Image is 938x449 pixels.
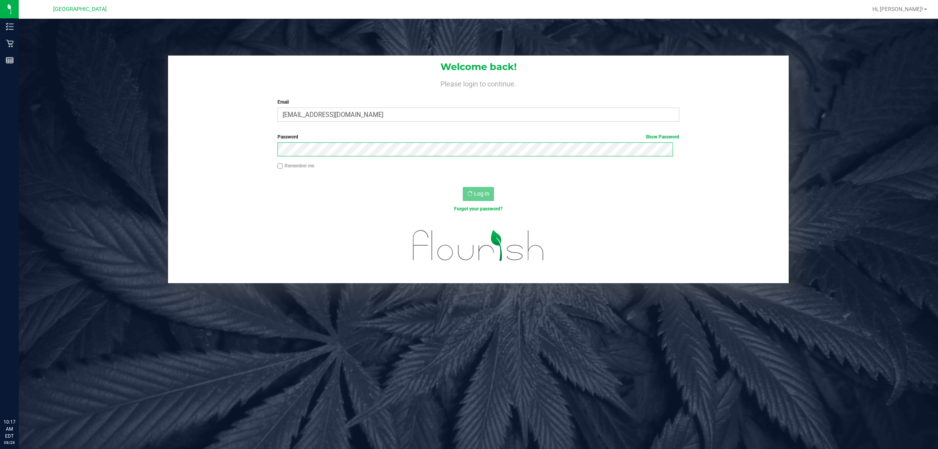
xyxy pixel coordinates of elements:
[168,62,789,72] h1: Welcome back!
[401,221,556,271] img: flourish_logo.svg
[474,190,489,197] span: Log In
[463,187,494,201] button: Log In
[6,23,14,31] inline-svg: Inventory
[277,134,298,140] span: Password
[277,162,314,169] label: Remember me
[277,99,680,106] label: Email
[4,440,15,445] p: 08/28
[454,206,503,212] a: Forgot your password?
[872,6,923,12] span: Hi, [PERSON_NAME]!
[277,163,283,169] input: Remember me
[6,56,14,64] inline-svg: Reports
[646,134,679,140] a: Show Password
[6,40,14,47] inline-svg: Retail
[168,78,789,88] h4: Please login to continue.
[4,418,15,440] p: 10:17 AM EDT
[53,6,107,13] span: [GEOGRAPHIC_DATA]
